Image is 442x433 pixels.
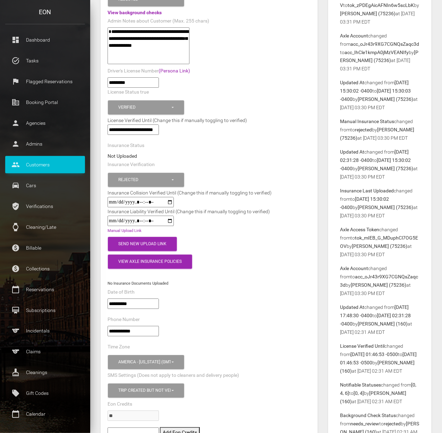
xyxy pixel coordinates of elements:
[5,218,85,236] a: watch Cleaning/Late
[108,101,184,115] button: Verified
[5,31,85,49] a: dashboard Dashboard
[340,79,419,112] p: changed from to by at [DATE] 03:30 PM EDT
[108,384,184,398] button: Trip created but not verified, Customer is verified and trip is set to go
[5,385,85,402] a: local_offer Gift Codes
[358,321,408,327] b: [PERSON_NAME] (160)
[102,208,275,216] div: Insurance Liability Verified Until (Change this if manually toggling to verified)
[108,344,130,351] label: Time Zone
[118,105,171,111] div: Verified
[10,97,80,107] p: Booking Portal
[340,381,419,406] p: changed from to by at [DATE] 02:31 AM EDT
[354,391,364,396] b: [0, 4]
[340,32,419,73] p: changed from to by at [DATE] 03:31 PM EDT
[358,166,414,172] b: [PERSON_NAME] (75236)
[340,80,365,86] b: Updated At
[108,68,190,75] label: Driver's License Number
[351,41,419,47] b: acc_oJr43r9XG7CGNQsZaqc3d
[345,50,409,55] b: acc_IhCle1kmpA0jMzVEANIfy
[5,177,85,194] a: drive_eta Cars
[355,127,372,133] b: rejected
[384,421,401,427] b: rejected
[5,343,85,361] a: sports Claims
[340,305,365,310] b: Updated At
[5,52,85,69] a: task_alt Tasks
[340,226,419,259] p: changed from to by at [DATE] 03:30 PM EDT
[108,255,192,269] button: View Axle Insurance Policies
[340,274,418,288] b: acc_oJr43r9XG7CGNQsZaqc3d
[5,364,85,381] a: cleaning_services Cleanings
[102,189,277,197] div: Insurance Collision Verified Until (Change this if manually toggling to verified)
[340,197,389,210] b: [DATE] 15:30:02 -0400
[10,118,80,128] p: Agencies
[10,388,80,399] p: Gift Codes
[159,68,190,74] a: (Persona Link)
[108,89,149,96] label: License Status true
[10,222,80,232] p: Cleaning/Late
[5,94,85,111] a: corporate_fare Booking Portal
[5,73,85,90] a: flag Flagged Reservations
[340,227,380,233] b: Axle Access Token
[102,116,316,125] div: License Verified Until (Change this if manually toggling to verified)
[340,413,396,418] b: Background Check Status
[118,388,171,394] div: Trip created but not verified , Customer is verified and trip is set to go
[340,149,365,155] b: Updated At
[351,421,380,427] b: needs_review
[351,352,398,357] b: [DATE] 01:46:53 -0500
[108,162,155,168] label: Insurance Verification
[5,406,85,423] a: calendar_today Calendar
[108,18,209,25] label: Admin Notes about Customer (Max. 255 chars)
[5,260,85,277] a: paid Collections
[340,33,368,38] b: Axle Account
[5,156,85,173] a: people Customers
[340,187,419,220] p: changed from to by at [DATE] 03:30 PM EDT
[118,360,171,365] div: America - [US_STATE] (GMT -05:00)
[108,372,239,379] label: SMS Settings (Does not apply to cleaners and delivery people)
[108,154,137,159] strong: Not Uploaded
[5,322,85,340] a: sports Incidentals
[340,342,419,375] p: changed from to by at [DATE] 02:31 AM EDT
[10,326,80,336] p: Incidentals
[108,282,168,286] small: No Insurance Documents Uploaded
[108,317,140,323] label: Phone Number
[10,139,80,149] p: Admins
[10,35,80,45] p: Dashboard
[10,55,80,66] p: Tasks
[10,263,80,274] p: Collections
[108,142,144,149] label: Insurance Status
[5,135,85,153] a: person Admins
[108,401,132,408] label: Eon Credits
[340,265,419,298] p: changed from to by at [DATE] 03:30 PM EDT
[340,235,418,249] b: tok_mIEB_G_MDuphCl7OG5EOV
[108,237,177,251] button: Send New Upload Link
[340,11,396,16] b: [PERSON_NAME] (75236)
[10,305,80,315] p: Subscriptions
[340,360,415,374] b: [PERSON_NAME] (160)
[108,173,184,187] button: Rejected
[348,2,414,8] b: tok_zPDEgAicAFNIn6w5scLbK
[340,118,419,142] p: changed from to by at [DATE] 03:30 PM EDT
[10,180,80,191] p: Cars
[5,239,85,257] a: paid Billable
[340,127,415,141] b: [PERSON_NAME] (75236)
[10,347,80,357] p: Claims
[352,244,408,249] b: [PERSON_NAME] (75236)
[340,303,419,337] p: changed from to by at [DATE] 02:31 AM EDT
[340,344,385,349] b: License Verified Until
[10,243,80,253] p: Billable
[118,177,171,183] div: Rejected
[5,302,85,319] a: card_membership Subscriptions
[340,382,381,388] b: Notifiable Statuses
[5,281,85,298] a: calendar_today Reservations
[108,355,184,370] button: America - New York (GMT -05:00)
[358,97,414,102] b: [PERSON_NAME] (75236)
[108,10,162,15] a: View background checks
[340,119,394,124] b: Manual Insurance Status
[10,76,80,87] p: Flagged Reservations
[351,283,407,288] b: [PERSON_NAME] (75236)
[340,266,368,271] b: Axle Account
[340,148,419,181] p: changed from to by at [DATE] 03:30 PM EDT
[10,284,80,295] p: Reservations
[5,198,85,215] a: verified_user Verifications
[108,289,135,296] label: Date of Birth
[358,205,414,210] b: [PERSON_NAME] (75236)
